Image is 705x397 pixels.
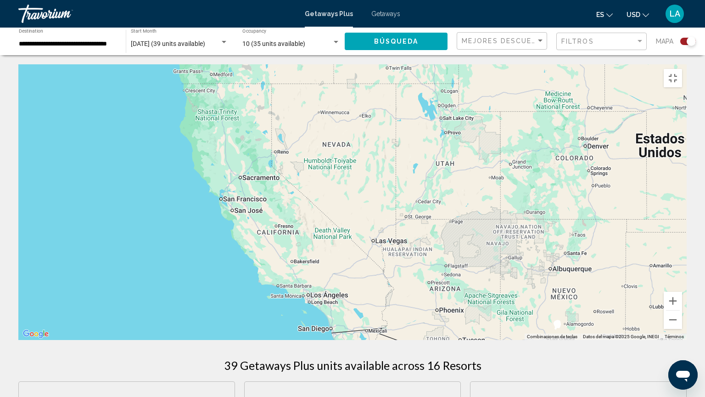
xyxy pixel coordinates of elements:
span: Mapa [656,35,673,48]
span: Filtros [561,38,594,45]
span: Mejores descuentos [462,37,554,45]
span: LA [670,9,680,18]
button: Cambiar a la vista en pantalla completa [664,69,682,87]
button: Change currency [627,8,649,21]
a: Abre esta zona en Google Maps (se abre en una nueva ventana) [21,328,51,340]
a: Getaways [371,10,400,17]
button: Filter [556,32,647,51]
span: [DATE] (39 units available) [131,40,205,47]
span: Búsqueda [374,38,419,45]
button: User Menu [663,4,687,23]
button: Combinaciones de teclas [527,334,577,340]
button: Búsqueda [345,33,448,50]
a: Travorium [18,5,296,23]
button: Ampliar [664,292,682,310]
a: Términos [665,334,684,339]
span: USD [627,11,640,18]
span: es [596,11,604,18]
img: Google [21,328,51,340]
iframe: Botón para iniciar la ventana de mensajería [668,360,698,390]
button: Reducir [664,311,682,329]
span: 10 (35 units available) [242,40,305,47]
a: Getaways Plus [305,10,353,17]
mat-select: Sort by [462,37,544,45]
h1: 39 Getaways Plus units available across 16 Resorts [224,358,481,372]
button: Change language [596,8,613,21]
span: Datos del mapa ©2025 Google, INEGI [583,334,659,339]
